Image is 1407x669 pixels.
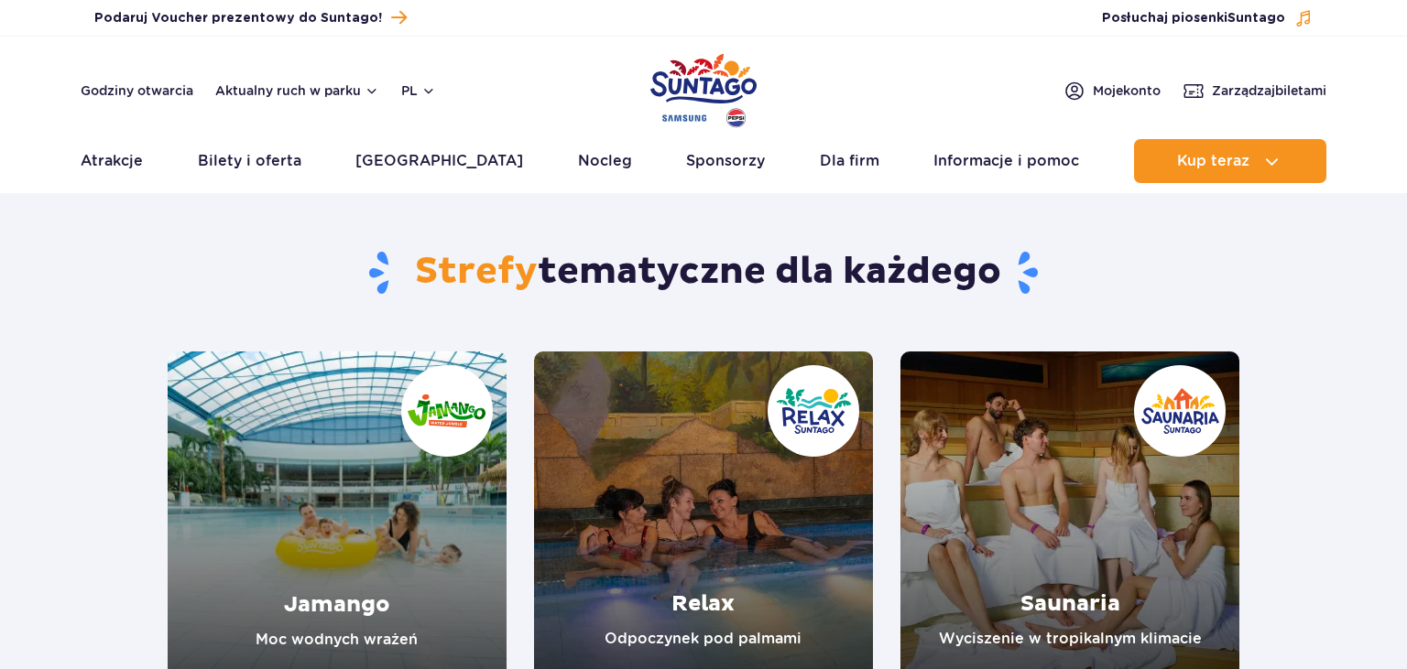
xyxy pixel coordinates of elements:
[933,139,1079,183] a: Informacje i pomoc
[686,139,765,183] a: Sponsorzy
[168,249,1240,297] h1: tematyczne dla każdego
[94,9,382,27] span: Podaruj Voucher prezentowy do Suntago!
[1134,139,1326,183] button: Kup teraz
[94,5,407,30] a: Podaruj Voucher prezentowy do Suntago!
[355,139,523,183] a: [GEOGRAPHIC_DATA]
[1212,81,1326,100] span: Zarządzaj biletami
[215,83,379,98] button: Aktualny ruch w parku
[1177,153,1249,169] span: Kup teraz
[401,81,436,100] button: pl
[81,139,143,183] a: Atrakcje
[1102,9,1285,27] span: Posłuchaj piosenki
[198,139,301,183] a: Bilety i oferta
[578,139,632,183] a: Nocleg
[1102,9,1313,27] button: Posłuchaj piosenkiSuntago
[81,81,193,100] a: Godziny otwarcia
[1063,80,1161,102] a: Mojekonto
[820,139,879,183] a: Dla firm
[650,46,757,130] a: Park of Poland
[1183,80,1326,102] a: Zarządzajbiletami
[1227,12,1285,25] span: Suntago
[1093,81,1161,100] span: Moje konto
[415,249,538,295] span: Strefy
